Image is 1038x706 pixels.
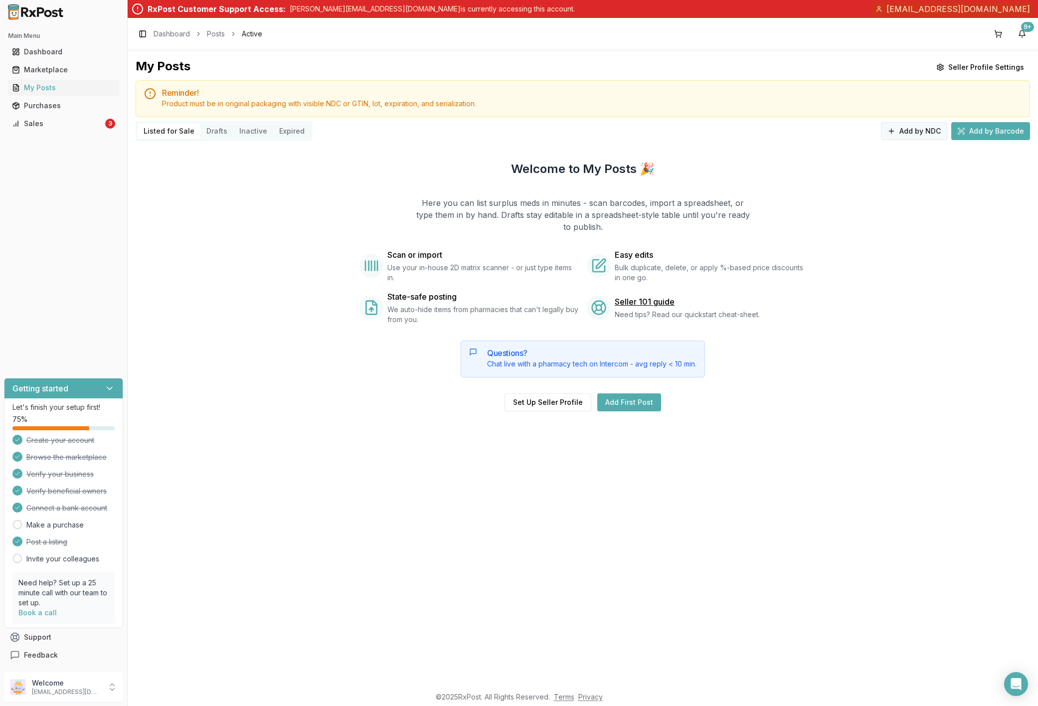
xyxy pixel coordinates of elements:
[554,693,574,701] a: Terms
[8,115,119,133] a: Sales3
[273,123,311,139] button: Expired
[615,310,760,320] span: Need tips? Read our quickstart cheat-sheet.
[8,43,119,61] a: Dashboard
[597,393,661,411] a: Add First Post
[200,123,233,139] button: Drafts
[24,650,58,660] span: Feedback
[26,452,107,462] span: Browse the marketplace
[415,197,750,233] p: Here you can list surplus meds in minutes - scan barcodes, import a spreadsheet, or type them in ...
[18,608,57,617] a: Book a call
[487,349,696,357] h5: Questions?
[32,688,101,696] p: [EMAIL_ADDRESS][DOMAIN_NAME]
[233,123,273,139] button: Inactive
[4,80,123,96] button: My Posts
[387,249,442,261] span: Scan or import
[26,503,107,513] span: Connect a bank account
[12,65,115,75] div: Marketplace
[290,4,575,14] p: [PERSON_NAME][EMAIL_ADDRESS][DOMAIN_NAME] is currently accessing this account.
[242,29,262,39] span: Active
[12,382,68,394] h3: Getting started
[1021,22,1034,32] div: 9+
[136,58,190,76] div: My Posts
[154,29,262,39] nav: breadcrumb
[26,469,94,479] span: Verify your business
[26,486,107,496] span: Verify beneficial owners
[8,79,119,97] a: My Posts
[387,263,579,283] span: Use your in-house 2D matrix scanner - or just type items in.
[387,305,579,325] span: We auto-hide items from pharmacies that can't legally buy from you.
[615,263,806,283] span: Bulk duplicate, delete, or apply %-based price discounts in one go.
[930,58,1030,76] button: Seller Profile Settings
[387,291,457,303] span: State-safe posting
[487,359,696,369] div: Chat live with a pharmacy tech on Intercom - avg reply < 10 min.
[105,119,115,129] div: 3
[207,29,225,39] a: Posts
[12,119,103,129] div: Sales
[578,693,603,701] a: Privacy
[4,44,123,60] button: Dashboard
[615,296,675,308] a: Seller 101 guide
[12,402,115,412] p: Let's finish your setup first!
[4,62,123,78] button: Marketplace
[8,61,119,79] a: Marketplace
[12,414,27,424] span: 75 %
[26,554,99,564] a: Invite your colleagues
[4,116,123,132] button: Sales3
[10,679,26,695] img: User avatar
[4,628,123,646] button: Support
[1004,672,1028,696] div: Open Intercom Messenger
[4,4,68,20] img: RxPost Logo
[148,3,286,15] div: RxPost Customer Support Access:
[32,678,101,688] p: Welcome
[4,646,123,664] button: Feedback
[1014,26,1030,42] button: 9+
[8,97,119,115] a: Purchases
[886,3,1030,15] span: [EMAIL_ADDRESS][DOMAIN_NAME]
[4,98,123,114] button: Purchases
[12,83,115,93] div: My Posts
[26,435,94,445] span: Create your account
[615,249,653,261] span: Easy edits
[162,99,1022,109] div: Product must be in original packaging with visible NDC or GTIN, lot, expiration, and serialization.
[505,393,591,411] button: Set Up Seller Profile
[12,101,115,111] div: Purchases
[511,161,655,177] h2: Welcome to My Posts 🎉
[18,578,109,608] p: Need help? Set up a 25 minute call with our team to set up.
[138,123,200,139] button: Listed for Sale
[162,89,1022,97] h5: Reminder!
[8,32,119,40] h2: Main Menu
[881,122,947,140] button: Add by NDC
[12,47,115,57] div: Dashboard
[951,122,1030,140] button: Add by Barcode
[26,537,67,547] span: Post a listing
[154,29,190,39] a: Dashboard
[26,520,84,530] a: Make a purchase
